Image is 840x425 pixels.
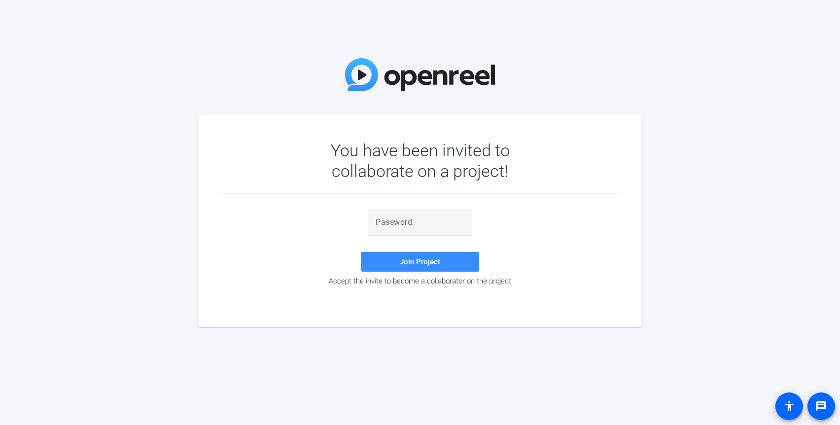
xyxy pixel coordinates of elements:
img: OpenReel Logo [345,58,495,91]
div: You have been invited to collaborate on a project! [302,140,538,181]
mat-icon: accessibility [783,400,795,412]
button: Join Project [361,252,479,272]
div: Accept the invite to become a collaborator on the project [218,277,622,285]
span: Join Project [400,257,440,266]
mat-icon: message [815,400,827,412]
input: Password [376,216,464,228]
